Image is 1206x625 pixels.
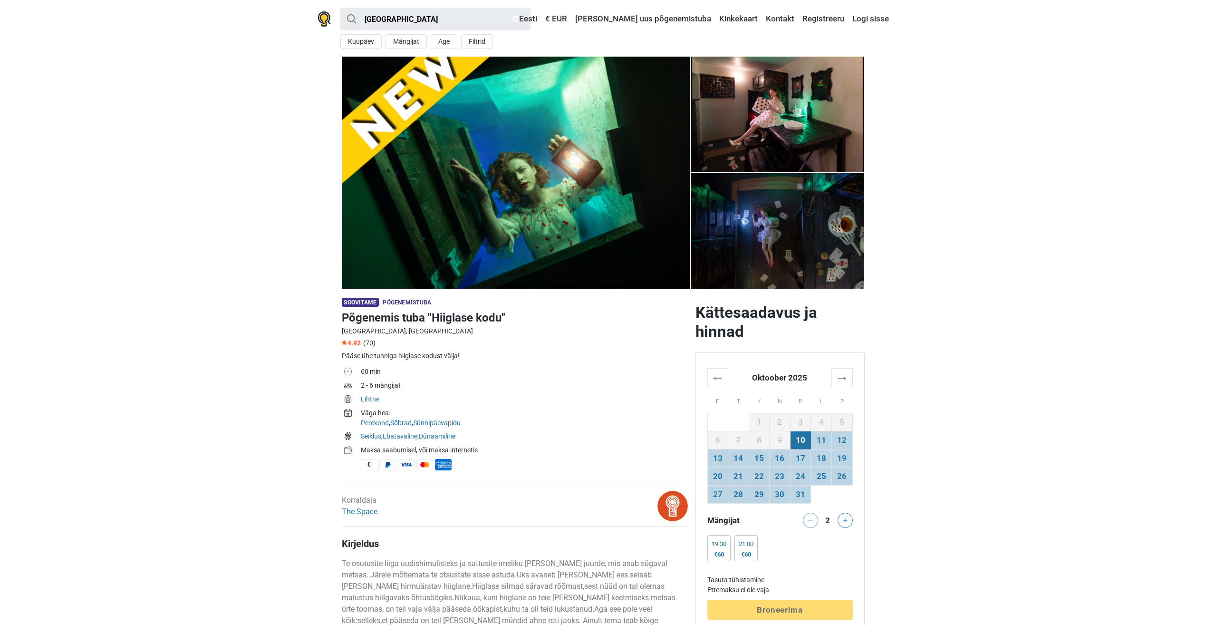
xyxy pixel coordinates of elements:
[728,431,749,449] td: 7
[361,432,381,440] a: Seiklus
[811,467,832,485] td: 25
[790,467,811,485] td: 24
[707,431,728,449] td: 6
[790,413,811,431] td: 3
[361,459,377,470] span: Sularaha
[749,387,770,413] th: K
[691,57,865,172] img: Põgenemis tuba "Hiiglase kodu" photo 4
[543,10,569,28] a: € EUR
[831,368,852,387] th: →
[435,459,452,470] span: American Express
[461,34,493,49] button: Filtrid
[691,173,865,289] a: Põgenemis tuba "Hiiglase kodu" photo 4
[416,459,433,470] span: MasterCard
[717,10,760,28] a: Kinkekaart
[361,430,688,444] td: , ,
[811,387,832,413] th: L
[811,449,832,467] td: 18
[831,387,852,413] th: P
[512,16,519,22] img: Eesti
[657,491,688,521] img: bitmap.png
[361,419,389,427] a: Perekond
[790,387,811,413] th: R
[361,408,688,418] div: Väga hea:
[831,431,852,449] td: 12
[831,413,852,431] td: 5
[361,366,688,380] td: 60 min
[707,387,728,413] th: E
[398,459,415,470] span: Visa
[763,10,797,28] a: Kontakt
[790,449,811,467] td: 17
[770,449,791,467] td: 16
[770,485,791,503] td: 30
[728,467,749,485] td: 21
[739,551,753,558] div: €60
[707,467,728,485] td: 20
[386,34,427,49] button: Mängijat
[728,449,749,467] td: 14
[431,34,457,49] button: Age
[770,387,791,413] th: N
[383,299,431,306] span: Põgenemistuba
[573,10,714,28] a: [PERSON_NAME] uus põgenemistuba
[340,8,531,30] input: proovi “Tallinn”
[707,585,853,595] td: Ettemaksu ei ole vaja
[707,368,728,387] th: ←
[712,551,726,558] div: €60
[831,467,852,485] td: 26
[342,495,377,518] div: Korraldaja
[770,413,791,431] td: 2
[695,303,865,341] h2: Kättesaadavus ja hinnad
[790,431,811,449] td: 10
[811,413,832,431] td: 4
[704,513,780,528] div: Mängijat
[749,467,770,485] td: 22
[342,298,379,307] span: Soovitame
[342,339,361,347] span: 4.92
[707,575,853,585] td: Tasuta tühistamine
[749,485,770,503] td: 29
[318,11,331,27] img: Nowescape logo
[831,449,852,467] td: 19
[728,387,749,413] th: T
[749,431,770,449] td: 8
[707,485,728,503] td: 27
[342,351,688,361] div: Pääse ühe tunniga hiiglase kodust välja!
[811,431,832,449] td: 11
[361,380,688,393] td: 2 - 6 mängijat
[712,540,726,548] div: 19:30
[749,413,770,431] td: 1
[691,57,865,172] a: Põgenemis tuba "Hiiglase kodu" photo 3
[728,368,832,387] th: Oktoober 2025
[361,407,688,430] td: , ,
[790,485,811,503] td: 31
[342,538,688,549] h4: Kirjeldus
[361,445,688,455] div: Maksa saabumisel, või maksa internetis
[342,57,690,289] img: Põgenemis tuba "Hiiglase kodu" photo 13
[361,395,379,403] a: Lihtne
[342,57,690,289] a: Põgenemis tuba "Hiiglase kodu" photo 12
[340,34,382,49] button: Kuupäev
[413,419,461,427] a: Sünnipäevapidu
[342,340,347,345] img: Star
[707,449,728,467] td: 13
[822,513,833,526] div: 2
[342,507,377,516] a: The Space
[342,326,688,336] div: [GEOGRAPHIC_DATA], [GEOGRAPHIC_DATA]
[510,10,540,28] a: Eesti
[749,449,770,467] td: 15
[728,485,749,503] td: 28
[691,173,865,289] img: Põgenemis tuba "Hiiglase kodu" photo 5
[379,459,396,470] span: PayPal
[770,431,791,449] td: 9
[342,309,688,326] h1: Põgenemis tuba "Hiiglase kodu"
[850,10,889,28] a: Logi sisse
[390,419,412,427] a: Sõbrad
[363,339,376,347] span: (70)
[383,432,417,440] a: Ebatavaline
[419,432,455,440] a: Dünaamiline
[739,540,753,548] div: 21:00
[770,467,791,485] td: 23
[800,10,847,28] a: Registreeru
